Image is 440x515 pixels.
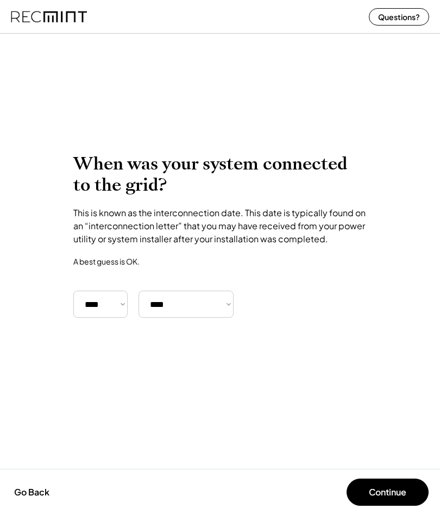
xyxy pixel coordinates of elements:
button: Questions? [369,8,429,26]
button: Continue [347,479,429,506]
div: A best guess is OK. [73,256,140,266]
h2: When was your system connected to the grid? [73,153,367,196]
div: This is known as the interconnection date. This date is typically found on an “interconnection le... [73,206,367,246]
button: Go Back [11,480,53,504]
img: recmint-logotype%403x%20%281%29.jpeg [11,2,87,31]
